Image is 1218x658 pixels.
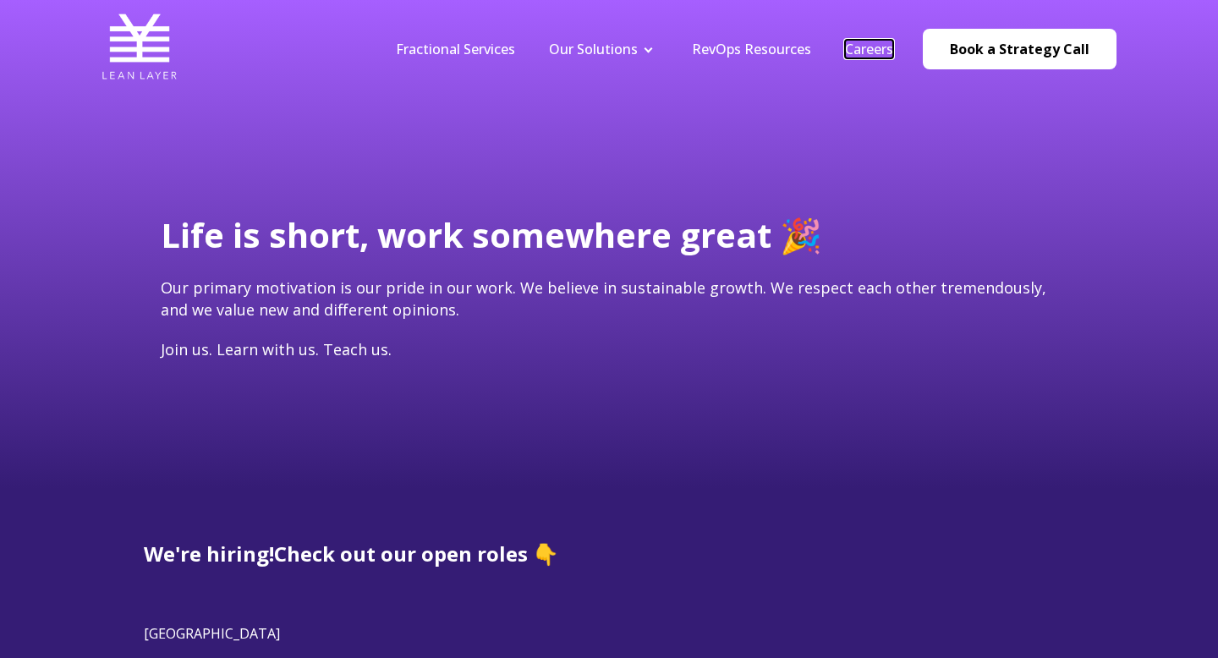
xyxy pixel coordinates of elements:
span: Life is short, work somewhere great 🎉 [161,211,822,258]
span: Check out our open roles 👇 [274,540,558,568]
a: Fractional Services [396,40,515,58]
span: We're hiring! [144,540,274,568]
img: Lean Layer Logo [101,8,178,85]
span: Our primary motivation is our pride in our work. We believe in sustainable growth. We respect eac... [161,277,1046,319]
a: Our Solutions [549,40,638,58]
a: Careers [845,40,893,58]
a: RevOps Resources [692,40,811,58]
div: Navigation Menu [379,40,910,58]
span: Join us. Learn with us. Teach us. [161,339,392,359]
span: [GEOGRAPHIC_DATA] [144,624,280,643]
a: Book a Strategy Call [923,29,1116,69]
